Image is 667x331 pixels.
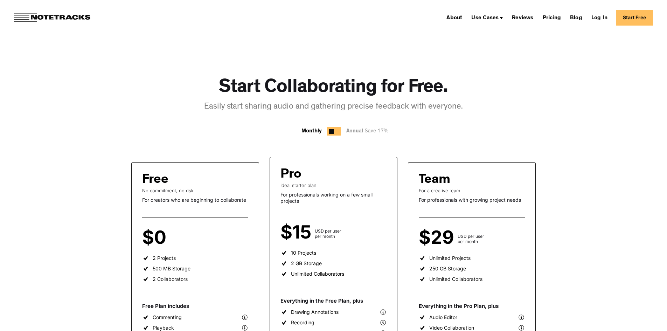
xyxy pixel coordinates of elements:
div: Free [142,173,168,188]
div: 250 GB Storage [429,266,466,272]
div: For professionals with growing project needs [419,197,525,203]
div: $29 [419,232,458,244]
div: Everything in the Pro Plan, plus [419,303,525,310]
div: Free Plan includes [142,303,248,310]
div: per user per month [170,234,190,244]
div: Annual [346,127,392,136]
div: USD per user per month [458,234,484,244]
a: Start Free [616,10,653,26]
div: Everything in the Free Plan, plus [280,297,387,304]
div: For a creative team [419,188,525,193]
div: Audio Editor [429,314,457,320]
div: 2 GB Storage [291,260,322,267]
h1: Start Collaborating for Free. [219,77,448,100]
div: Commenting [153,314,182,320]
div: USD per user per month [315,228,341,239]
div: Recording [291,319,314,326]
div: For professionals working on a few small projects [280,192,387,204]
a: Pricing [540,12,564,23]
div: For creators who are beginning to collaborate [142,197,248,203]
div: Team [419,173,450,188]
div: Easily start sharing audio and gathering precise feedback with everyone. [204,101,463,113]
div: Drawing Annotations [291,309,339,315]
div: Use Cases [471,15,499,21]
a: Log In [589,12,610,23]
div: $15 [280,226,315,239]
a: Reviews [509,12,536,23]
div: Pro [280,168,301,182]
div: Playback [153,325,174,331]
span: Save 17% [363,129,389,134]
div: Unlimited Collaborators [291,271,344,277]
div: Unlimited Projects [429,255,471,261]
a: Blog [567,12,585,23]
div: Use Cases [468,12,506,23]
div: 2 Projects [153,255,176,261]
div: 2 Collaborators [153,276,188,282]
div: No commitment, no risk [142,188,248,193]
div: $0 [142,232,170,244]
div: Ideal starter plan [280,182,387,188]
a: About [444,12,465,23]
div: Video Collaboration [429,325,474,331]
div: Unlimited Collaborators [429,276,482,282]
div: Monthly [301,127,322,136]
div: 10 Projects [291,250,316,256]
div: 500 MB Storage [153,266,190,272]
